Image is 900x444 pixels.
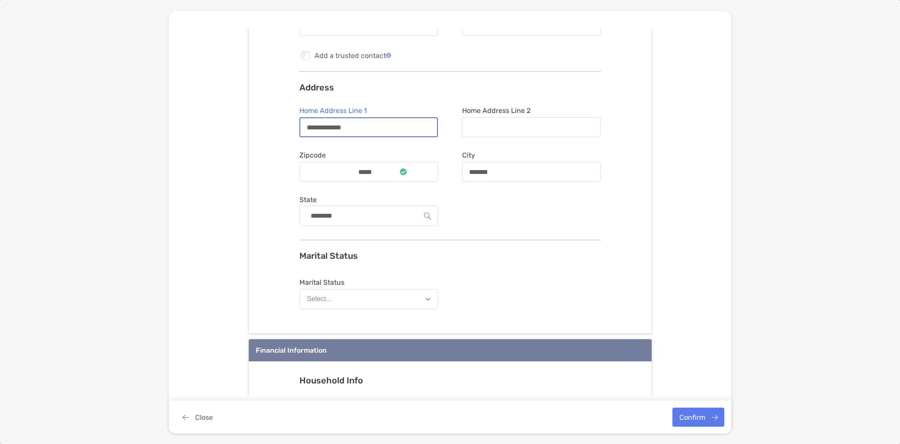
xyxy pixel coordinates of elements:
[463,124,600,131] input: Home Address Line 2
[424,212,431,219] img: Search Icon
[299,251,601,261] h3: Marital Status
[299,82,601,93] h3: Address
[315,51,391,60] span: Add a trusted contact
[299,278,438,286] span: Marital Status
[386,53,391,58] img: Add a trusted contact
[307,295,332,303] div: Select...
[463,168,600,176] input: City
[425,298,431,301] img: Open dropdown arrow
[672,408,724,427] button: Confirm
[299,196,438,204] label: State
[176,408,219,427] button: Close
[400,168,407,175] img: input is ready icon
[627,345,638,356] img: icon arrow
[462,151,601,159] span: City
[256,346,327,354] div: Financial Information
[299,151,438,159] span: Zipcode
[331,168,400,176] input: Zipcodeinput is ready icon
[299,289,438,309] button: Select...
[462,106,601,115] span: Home Address Line 2
[300,124,437,131] input: Home Address Line 1
[299,106,438,115] span: Home Address Line 1
[299,375,601,386] h3: Household Info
